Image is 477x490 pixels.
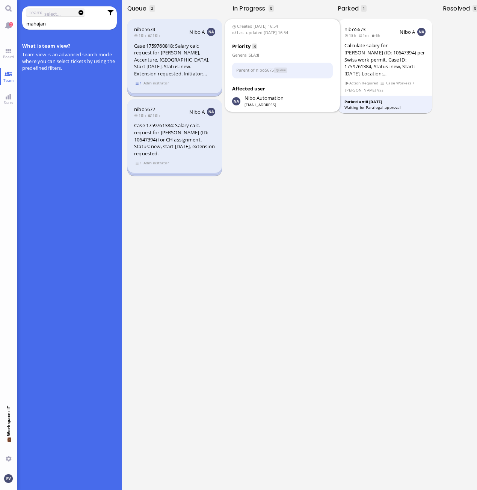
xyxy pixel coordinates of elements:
span: Action Required [345,80,379,86]
span: Parked [338,4,361,13]
a: Parent of nibo5675 [236,67,274,72]
strong: 8 [257,52,259,58]
span: Nibo A [189,29,205,35]
span: Nibo A [400,29,415,35]
p: Team view is an advanced search mode where you can select tickets by using the predefined filters. [22,51,117,71]
div: Case 1759761384: Salary calc. request for [PERSON_NAME] (ID: 10647394) for CH assignment. Status:... [134,122,215,157]
span: Status [274,68,287,73]
a: nibo5673 [344,26,365,33]
span: Stats [2,100,15,105]
span: 8 [252,44,257,49]
span: 18h [148,113,162,118]
span: automation@nibo.ai [245,95,284,102]
span: Nibo A [189,108,205,115]
a: nibo5674 [134,26,155,33]
span: view 1 items [135,80,142,86]
span: 18h [148,33,162,38]
span: [EMAIL_ADDRESS] [245,102,284,107]
span: 18h [134,113,148,118]
span: Created [DATE] 16:54 [232,23,333,30]
span: Administrator [143,160,169,166]
span: Queue [127,4,149,13]
span: 2 [151,6,153,11]
span: 0 [474,6,476,11]
span: [PERSON_NAME] Vas [345,87,384,93]
span: 18h [344,33,358,38]
img: NA [417,28,426,36]
span: Last updated [DATE] 16:54 [232,30,333,36]
div: Case 1759760818: Salary calc request for [PERSON_NAME], Accenture, [GEOGRAPHIC_DATA]. Start [DATE... [134,42,215,77]
input: Enter query or press / to filter [26,20,103,28]
a: nibo5672 [134,106,155,113]
span: Case Workers [386,80,412,86]
span: 1m [358,33,371,38]
h3: Affected user [232,85,333,93]
h4: What is team view? [22,42,117,49]
div: Parked until [DATE] [344,99,426,105]
img: NA [207,108,215,116]
img: You [4,474,12,482]
span: : [232,52,259,58]
span: 18h [134,33,148,38]
span: In progress [232,4,268,13]
img: Nibo Automation [232,97,240,105]
span: Resolved [443,4,472,13]
div: Waiting for Paralegal approval [344,105,426,110]
span: General SLA [232,52,256,58]
span: 1 [363,6,365,11]
span: Board [1,54,16,59]
img: NA [207,28,215,36]
span: 💼 Workspace: IT [6,436,11,453]
span: view 1 items [135,160,142,166]
span: 0 [270,6,272,11]
span: 2 [9,22,13,27]
label: Team: [29,8,42,17]
span: Administrator [143,80,169,86]
span: Priority [232,43,251,50]
div: Calculate salary for [PERSON_NAME] (ID: 10647394) per Swiss work permit. Case ID: 1759761384, Sta... [344,42,426,77]
span: / [412,80,415,86]
input: select... [44,10,76,18]
span: Team [2,78,16,83]
span: 6h [371,33,383,38]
